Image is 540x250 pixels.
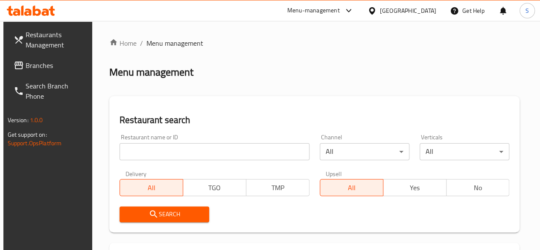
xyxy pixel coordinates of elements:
div: All [320,143,409,160]
span: S [525,6,529,15]
span: Menu management [146,38,203,48]
button: Search [120,206,209,222]
a: Branches [7,55,93,76]
span: Get support on: [8,129,47,140]
span: Search [126,209,202,220]
span: 1.0.0 [30,115,43,126]
a: Restaurants Management [7,24,93,55]
a: Search Branch Phone [7,76,93,106]
button: Yes [383,179,447,196]
span: Yes [387,182,443,194]
input: Search for restaurant name or ID.. [120,143,309,160]
span: All [324,182,380,194]
button: TMP [246,179,309,196]
div: Menu-management [287,6,340,16]
h2: Restaurant search [120,114,510,126]
label: Upsell [326,171,342,176]
span: TGO [187,182,243,194]
div: [GEOGRAPHIC_DATA] [380,6,436,15]
h2: Menu management [109,65,193,79]
a: Home [109,38,137,48]
span: Branches [26,60,87,71]
button: No [446,179,510,196]
span: All [123,182,180,194]
li: / [140,38,143,48]
span: Version: [8,115,29,126]
button: All [120,179,183,196]
a: Support.OpsPlatform [8,138,62,149]
button: TGO [183,179,246,196]
div: All [420,143,509,160]
span: Restaurants Management [26,29,87,50]
label: Delivery [126,171,147,176]
span: No [450,182,506,194]
span: TMP [250,182,306,194]
span: Search Branch Phone [26,81,87,101]
nav: breadcrumb [109,38,520,48]
button: All [320,179,383,196]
